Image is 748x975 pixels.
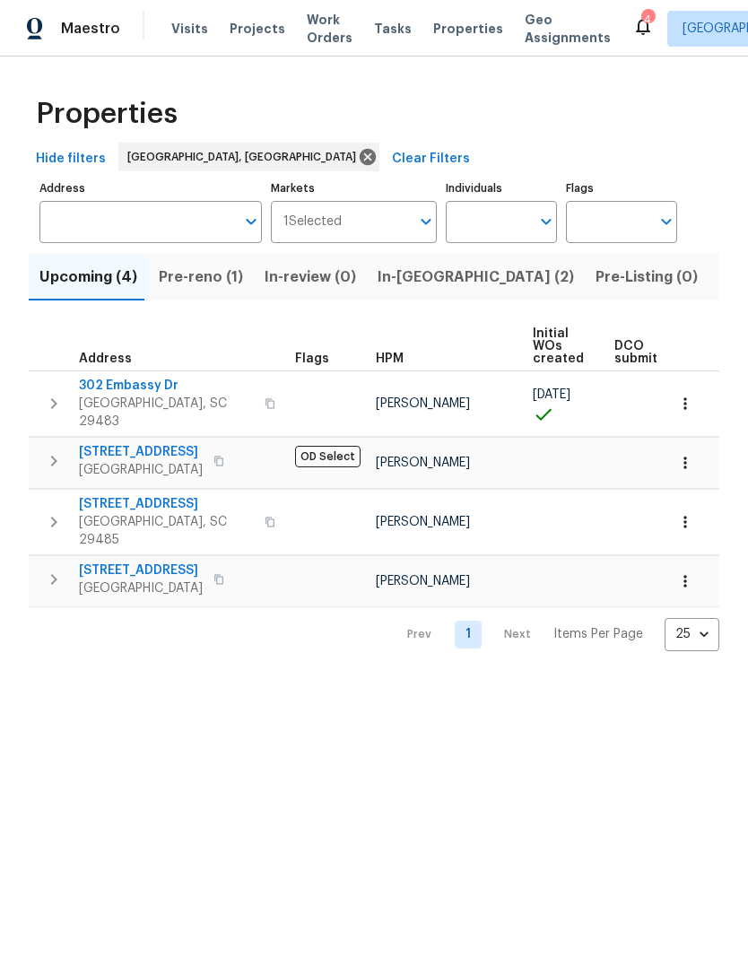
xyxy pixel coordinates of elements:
[265,265,356,290] span: In-review (0)
[79,579,203,597] span: [GEOGRAPHIC_DATA]
[79,395,254,431] span: [GEOGRAPHIC_DATA], SC 29483
[596,265,698,290] span: Pre-Listing (0)
[392,148,470,170] span: Clear Filters
[446,183,557,194] label: Individuals
[376,397,470,410] span: [PERSON_NAME]
[283,214,342,230] span: 1 Selected
[39,265,137,290] span: Upcoming (4)
[159,265,243,290] span: Pre-reno (1)
[307,11,352,47] span: Work Orders
[385,143,477,176] button: Clear Filters
[413,209,439,234] button: Open
[79,443,203,461] span: [STREET_ADDRESS]
[376,516,470,528] span: [PERSON_NAME]
[230,20,285,38] span: Projects
[376,353,404,365] span: HPM
[39,183,262,194] label: Address
[36,148,106,170] span: Hide filters
[641,11,654,29] div: 4
[61,20,120,38] span: Maestro
[271,183,438,194] label: Markets
[378,265,574,290] span: In-[GEOGRAPHIC_DATA] (2)
[79,353,132,365] span: Address
[433,20,503,38] span: Properties
[614,340,679,365] span: DCO submitted
[79,513,254,549] span: [GEOGRAPHIC_DATA], SC 29485
[36,105,178,123] span: Properties
[171,20,208,38] span: Visits
[29,143,113,176] button: Hide filters
[390,618,719,651] nav: Pagination Navigation
[533,388,570,401] span: [DATE]
[654,209,679,234] button: Open
[455,621,482,649] a: Goto page 1
[79,495,254,513] span: [STREET_ADDRESS]
[566,183,677,194] label: Flags
[295,353,329,365] span: Flags
[376,575,470,588] span: [PERSON_NAME]
[376,457,470,469] span: [PERSON_NAME]
[118,143,379,171] div: [GEOGRAPHIC_DATA], [GEOGRAPHIC_DATA]
[553,625,643,643] p: Items Per Page
[534,209,559,234] button: Open
[79,461,203,479] span: [GEOGRAPHIC_DATA]
[79,561,203,579] span: [STREET_ADDRESS]
[525,11,611,47] span: Geo Assignments
[374,22,412,35] span: Tasks
[239,209,264,234] button: Open
[79,377,254,395] span: 302 Embassy Dr
[127,148,363,166] span: [GEOGRAPHIC_DATA], [GEOGRAPHIC_DATA]
[665,611,719,657] div: 25
[533,327,584,365] span: Initial WOs created
[295,446,361,467] span: OD Select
